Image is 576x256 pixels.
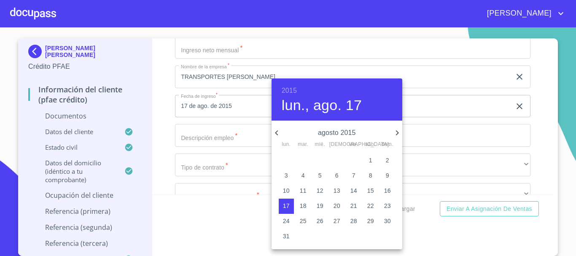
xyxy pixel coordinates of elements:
[300,186,307,195] p: 11
[384,186,391,195] p: 16
[279,229,294,244] button: 31
[296,168,311,183] button: 4
[317,202,323,210] p: 19
[300,202,307,210] p: 18
[312,183,328,199] button: 12
[380,168,395,183] button: 9
[282,128,392,138] p: agosto 2015
[300,217,307,225] p: 25
[329,214,345,229] button: 27
[384,217,391,225] p: 30
[346,214,361,229] button: 28
[334,186,340,195] p: 13
[386,171,389,180] p: 9
[312,214,328,229] button: 26
[350,202,357,210] p: 21
[380,140,395,149] span: dom.
[380,214,395,229] button: 30
[296,214,311,229] button: 25
[317,186,323,195] p: 12
[334,202,340,210] p: 20
[335,171,339,180] p: 6
[363,199,378,214] button: 22
[380,199,395,214] button: 23
[283,202,290,210] p: 17
[312,168,328,183] button: 5
[334,217,340,225] p: 27
[312,199,328,214] button: 19
[279,199,294,214] button: 17
[296,140,311,149] span: mar.
[363,168,378,183] button: 8
[346,140,361,149] span: vie.
[283,217,290,225] p: 24
[318,171,322,180] p: 5
[350,217,357,225] p: 28
[350,186,357,195] p: 14
[369,171,372,180] p: 8
[329,199,345,214] button: 20
[352,171,355,180] p: 7
[329,140,345,149] span: [DEMOGRAPHIC_DATA].
[346,199,361,214] button: 21
[346,168,361,183] button: 7
[363,140,378,149] span: sáb.
[386,156,389,164] p: 2
[380,153,395,168] button: 2
[346,183,361,199] button: 14
[296,183,311,199] button: 11
[369,156,372,164] p: 1
[363,214,378,229] button: 29
[285,171,288,180] p: 3
[317,217,323,225] p: 26
[329,183,345,199] button: 13
[279,140,294,149] span: lun.
[380,183,395,199] button: 16
[363,183,378,199] button: 15
[384,202,391,210] p: 23
[367,202,374,210] p: 22
[367,186,374,195] p: 15
[283,232,290,240] p: 31
[279,183,294,199] button: 10
[279,168,294,183] button: 3
[367,217,374,225] p: 29
[301,171,305,180] p: 4
[283,186,290,195] p: 10
[363,153,378,168] button: 1
[282,85,297,97] button: 2015
[329,168,345,183] button: 6
[296,199,311,214] button: 18
[312,140,328,149] span: mié.
[282,97,362,114] button: lun., ago. 17
[279,214,294,229] button: 24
